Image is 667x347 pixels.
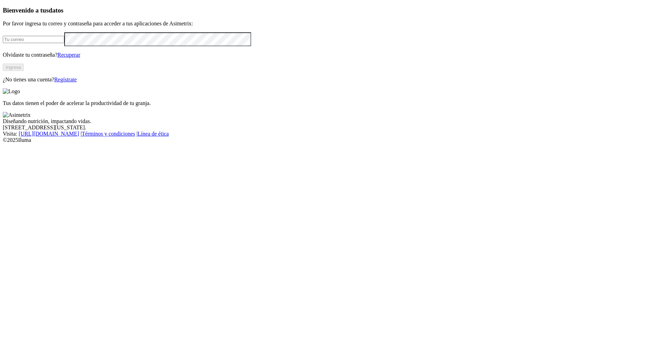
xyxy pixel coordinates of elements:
img: Logo [3,88,20,95]
div: © 2025 Iluma [3,137,664,143]
div: Diseñando nutrición, impactando vidas. [3,118,664,124]
input: Tu correo [3,36,64,43]
p: Por favor ingresa tu correo y contraseña para acceder a tus aplicaciones de Asimetrix: [3,21,664,27]
a: Línea de ética [138,131,169,137]
h3: Bienvenido a tus [3,7,664,14]
a: Regístrate [54,76,77,82]
p: Tus datos tienen el poder de acelerar la productividad de tu granja. [3,100,664,106]
span: datos [49,7,64,14]
p: Olvidaste tu contraseña? [3,52,664,58]
div: [STREET_ADDRESS][US_STATE]. [3,124,664,131]
a: [URL][DOMAIN_NAME] [19,131,79,137]
p: ¿No tienes una cuenta? [3,76,664,83]
div: Visita : | | [3,131,664,137]
button: Ingresa [3,64,24,71]
img: Asimetrix [3,112,31,118]
a: Recuperar [57,52,80,58]
a: Términos y condiciones [82,131,135,137]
